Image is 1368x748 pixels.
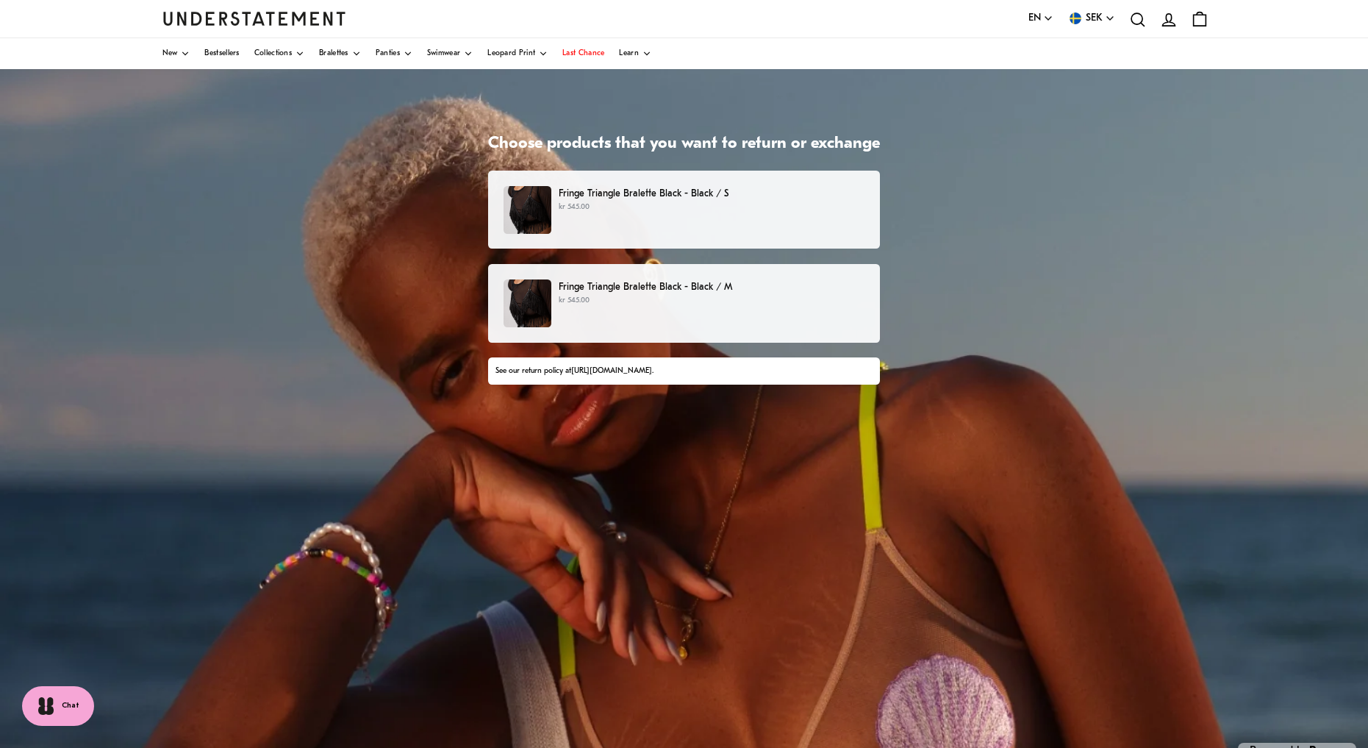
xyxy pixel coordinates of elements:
a: [URL][DOMAIN_NAME] [571,367,652,375]
a: Understatement Homepage [162,12,346,25]
button: Chat [22,686,94,726]
button: EN [1028,10,1053,26]
span: EN [1028,10,1041,26]
span: Panties [376,50,400,57]
img: 263_09a28634-5f17-49e7-a8a8-7a1595783f65.jpg [504,279,551,327]
a: Leopard Print [487,38,548,69]
p: kr 545.00 [559,202,864,213]
span: Chat [62,700,79,712]
span: Last Chance [562,50,604,57]
a: Learn [619,38,651,69]
a: Bralettes [319,38,361,69]
span: New [162,50,178,57]
div: See our return policy at . [495,366,872,377]
p: kr 545.00 [559,295,864,307]
span: Leopard Print [487,50,535,57]
a: Collections [254,38,304,69]
span: Swimwear [427,50,460,57]
span: Collections [254,50,292,57]
p: Fringe Triangle Bralette Black - Black / M [559,279,864,295]
span: Bralettes [319,50,348,57]
p: Fringe Triangle Bralette Black - Black / S [559,186,864,202]
a: New [162,38,190,69]
span: Learn [619,50,639,57]
span: Bestsellers [204,50,239,57]
a: Panties [376,38,412,69]
a: Swimwear [427,38,473,69]
a: Bestsellers [204,38,239,69]
h1: Choose products that you want to return or exchange [488,134,880,155]
img: 263_09a28634-5f17-49e7-a8a8-7a1595783f65.jpg [504,186,551,234]
button: SEK [1068,10,1115,26]
a: Last Chance [562,38,604,69]
span: SEK [1086,10,1103,26]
